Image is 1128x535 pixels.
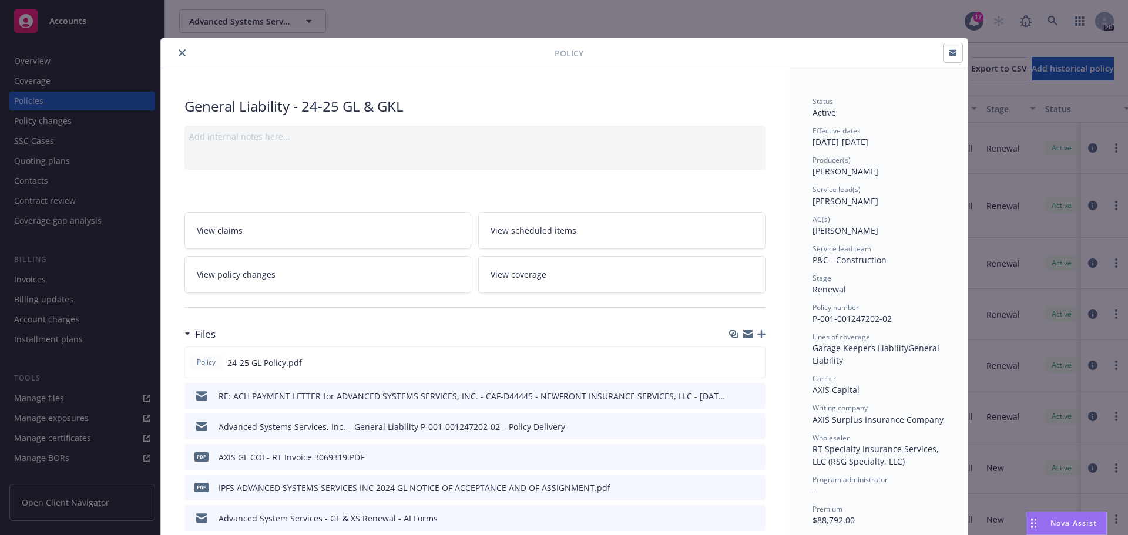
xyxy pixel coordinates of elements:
[731,451,741,463] button: download file
[750,390,761,402] button: preview file
[219,451,364,463] div: AXIS GL COI - RT Invoice 3069319.PDF
[813,514,855,526] span: $88,792.00
[195,327,216,342] h3: Files
[813,433,850,443] span: Wholesaler
[750,512,761,524] button: preview file
[813,384,860,395] span: AXIS Capital
[194,357,218,368] span: Policy
[813,332,870,342] span: Lines of coverage
[750,420,761,433] button: preview file
[194,483,209,492] span: pdf
[184,96,766,116] div: General Liability - 24-25 GL & GKL
[813,313,892,324] span: P-001-001247202-02
[813,485,815,496] span: -
[813,342,942,366] span: General Liability
[813,155,851,165] span: Producer(s)
[194,452,209,461] span: PDF
[813,475,888,484] span: Program administrator
[184,256,472,293] a: View policy changes
[1050,518,1097,528] span: Nova Assist
[813,273,831,283] span: Stage
[219,512,438,524] div: Advanced System Services - GL & XS Renewal - AI Forms
[184,212,472,249] a: View claims
[731,356,740,369] button: download file
[813,244,871,254] span: Service lead team
[197,224,243,237] span: View claims
[813,225,878,236] span: [PERSON_NAME]
[731,512,741,524] button: download file
[813,374,836,383] span: Carrier
[197,268,276,281] span: View policy changes
[189,130,761,143] div: Add internal notes here...
[813,196,878,207] span: [PERSON_NAME]
[219,482,610,494] div: IPFS ADVANCED SYSTEMS SERVICES INC 2024 GL NOTICE OF ACCEPTANCE AND OF ASSIGNMENT.pdf
[813,126,944,148] div: [DATE] - [DATE]
[750,451,761,463] button: preview file
[813,96,833,106] span: Status
[813,184,861,194] span: Service lead(s)
[219,420,565,433] div: Advanced Systems Services, Inc. – General Liability P-001-001247202-02 – Policy Delivery
[813,254,887,265] span: P&C - Construction
[491,268,546,281] span: View coverage
[175,46,189,60] button: close
[750,482,761,494] button: preview file
[478,212,766,249] a: View scheduled items
[813,414,944,425] span: AXIS Surplus Insurance Company
[813,284,846,295] span: Renewal
[555,47,583,59] span: Policy
[813,403,868,413] span: Writing company
[731,420,741,433] button: download file
[227,356,302,369] span: 24-25 GL Policy.pdf
[813,302,859,312] span: Policy number
[219,390,727,402] div: RE: ACH PAYMENT LETTER for ADVANCED SYSTEMS SERVICES, INC. - CAF-D44445 - NEWFRONT INSURANCE SERV...
[184,327,216,342] div: Files
[813,107,836,118] span: Active
[731,482,741,494] button: download file
[1026,512,1107,535] button: Nova Assist
[478,256,766,293] a: View coverage
[813,504,842,514] span: Premium
[1026,512,1041,534] div: Drag to move
[813,126,861,136] span: Effective dates
[813,342,908,354] span: Garage Keepers Liability
[813,166,878,177] span: [PERSON_NAME]
[813,443,941,467] span: RT Specialty Insurance Services, LLC (RSG Specialty, LLC)
[813,214,830,224] span: AC(s)
[491,224,576,237] span: View scheduled items
[731,390,741,402] button: download file
[750,356,760,369] button: preview file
